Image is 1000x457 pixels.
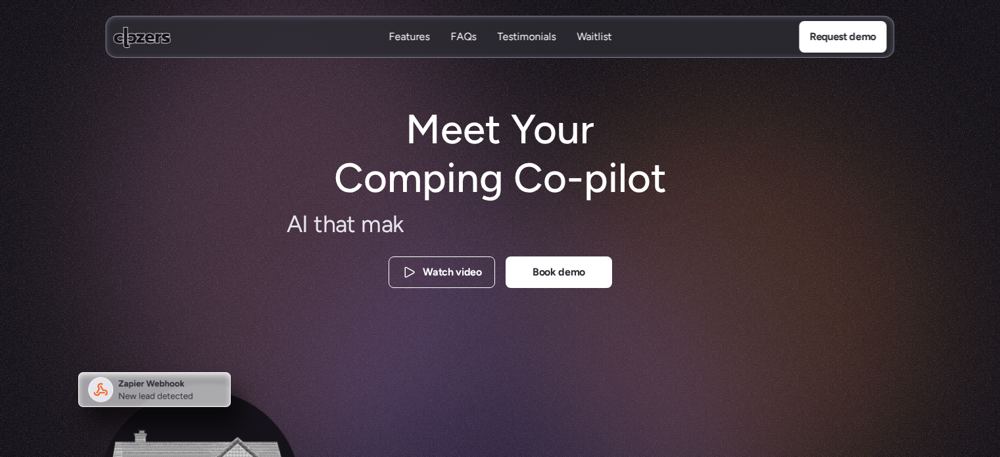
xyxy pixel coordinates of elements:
span: e [404,208,416,241]
p: Testimonials [497,30,556,44]
span: . [709,215,713,247]
span: i [492,212,496,244]
span: p [478,210,491,242]
span: I [302,208,308,241]
span: k [393,208,403,241]
span: h [323,208,335,241]
span: m [361,208,381,241]
a: FAQsFAQs [450,30,476,45]
a: Request demo [799,21,886,53]
p: Watch video [423,264,481,281]
span: g [510,215,523,247]
a: Book demo [506,256,612,288]
span: s [688,215,698,247]
span: d [592,215,605,247]
p: FAQs [450,44,476,59]
span: n [496,214,509,247]
span: c [433,208,444,241]
p: Features [389,44,429,59]
p: Book demo [532,264,584,281]
span: n [579,215,592,247]
span: o [640,215,654,247]
span: s [416,208,427,241]
span: m [458,209,478,241]
a: FeaturesFeatures [389,30,429,45]
span: f [529,215,536,247]
span: n [550,215,562,247]
span: e [611,215,623,247]
span: u [536,215,549,247]
span: r [654,215,661,247]
p: FAQs [450,30,476,44]
span: l [670,215,675,247]
span: t [661,215,670,247]
span: e [675,215,687,247]
span: o [445,208,458,241]
span: t [346,208,355,241]
span: s [698,215,709,247]
span: a [335,208,346,241]
span: A [287,208,302,241]
p: Testimonials [497,44,556,59]
span: f [624,215,632,247]
a: TestimonialsTestimonials [497,30,556,45]
span: t [314,208,322,241]
span: a [381,208,393,241]
p: Waitlist [577,44,611,59]
p: Request demo [809,28,876,45]
h1: Meet Your Comping Co-pilot [321,105,679,203]
p: Features [389,30,429,44]
p: Waitlist [577,30,611,44]
span: a [567,215,579,247]
a: WaitlistWaitlist [577,30,611,45]
span: f [632,215,640,247]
